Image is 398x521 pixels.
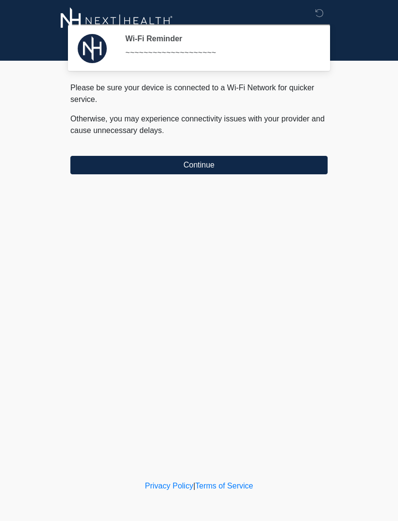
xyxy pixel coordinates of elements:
[78,34,107,63] img: Agent Avatar
[145,482,194,490] a: Privacy Policy
[195,482,253,490] a: Terms of Service
[70,113,328,136] p: Otherwise, you may experience connectivity issues with your provider and cause unnecessary delays
[70,82,328,105] p: Please be sure your device is connected to a Wi-Fi Network for quicker service.
[70,156,328,174] button: Continue
[162,126,164,134] span: .
[61,7,173,34] img: Next-Health Logo
[193,482,195,490] a: |
[125,47,313,59] div: ~~~~~~~~~~~~~~~~~~~~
